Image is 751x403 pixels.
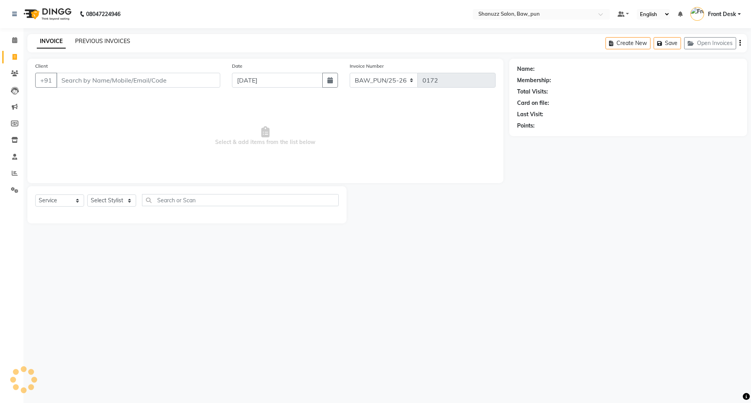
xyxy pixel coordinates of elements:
[517,65,535,73] div: Name:
[35,97,496,175] span: Select & add items from the list below
[20,3,74,25] img: logo
[690,7,704,21] img: Front Desk
[708,10,736,18] span: Front Desk
[56,73,220,88] input: Search by Name/Mobile/Email/Code
[35,73,57,88] button: +91
[605,37,650,49] button: Create New
[517,88,548,96] div: Total Visits:
[86,3,120,25] b: 08047224946
[142,194,339,206] input: Search or Scan
[35,63,48,70] label: Client
[517,76,551,85] div: Membership:
[517,110,543,119] div: Last Visit:
[75,38,130,45] a: PREVIOUS INVOICES
[37,34,66,49] a: INVOICE
[350,63,384,70] label: Invoice Number
[232,63,243,70] label: Date
[517,122,535,130] div: Points:
[517,99,549,107] div: Card on file:
[684,37,736,49] button: Open Invoices
[654,37,681,49] button: Save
